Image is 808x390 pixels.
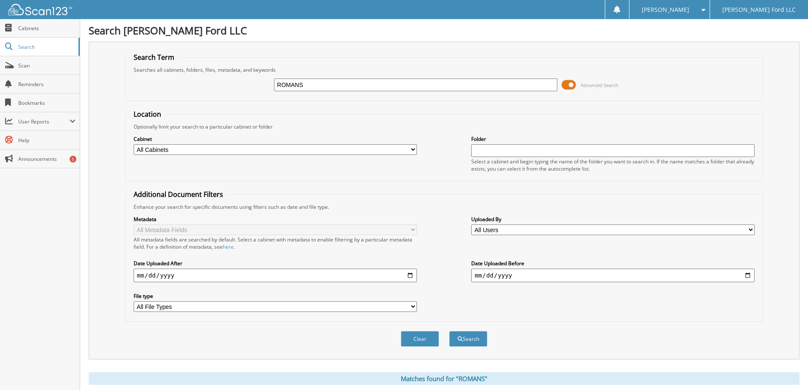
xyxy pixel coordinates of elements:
[134,260,417,267] label: Date Uploaded After
[471,158,755,172] div: Select a cabinet and begin typing the name of the folder you want to search in. If the name match...
[471,135,755,143] label: Folder
[134,216,417,223] label: Metadata
[70,156,76,163] div: 5
[471,216,755,223] label: Uploaded By
[18,25,75,32] span: Cabinets
[89,23,800,37] h1: Search [PERSON_NAME] Ford LLC
[8,4,72,15] img: scan123-logo-white.svg
[581,82,618,88] span: Advanced Search
[134,236,417,250] div: All metadata fields are searched by default. Select a cabinet with metadata to enable filtering b...
[129,123,759,130] div: Optionally limit your search to a particular cabinet or folder
[18,118,70,125] span: User Reports
[18,43,74,51] span: Search
[134,269,417,282] input: start
[129,203,759,210] div: Enhance your search for specific documents using filters such as date and file type.
[89,372,800,385] div: Matches found for "ROMANS"
[722,7,796,12] span: [PERSON_NAME] Ford LLC
[18,81,75,88] span: Reminders
[223,243,234,250] a: here
[18,137,75,144] span: Help
[471,269,755,282] input: end
[129,53,179,62] legend: Search Term
[449,331,487,347] button: Search
[134,292,417,300] label: File type
[129,109,165,119] legend: Location
[134,135,417,143] label: Cabinet
[642,7,689,12] span: [PERSON_NAME]
[401,331,439,347] button: Clear
[18,99,75,107] span: Bookmarks
[129,190,227,199] legend: Additional Document Filters
[18,155,75,163] span: Announcements
[129,66,759,73] div: Searches all cabinets, folders, files, metadata, and keywords
[471,260,755,267] label: Date Uploaded Before
[18,62,75,69] span: Scan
